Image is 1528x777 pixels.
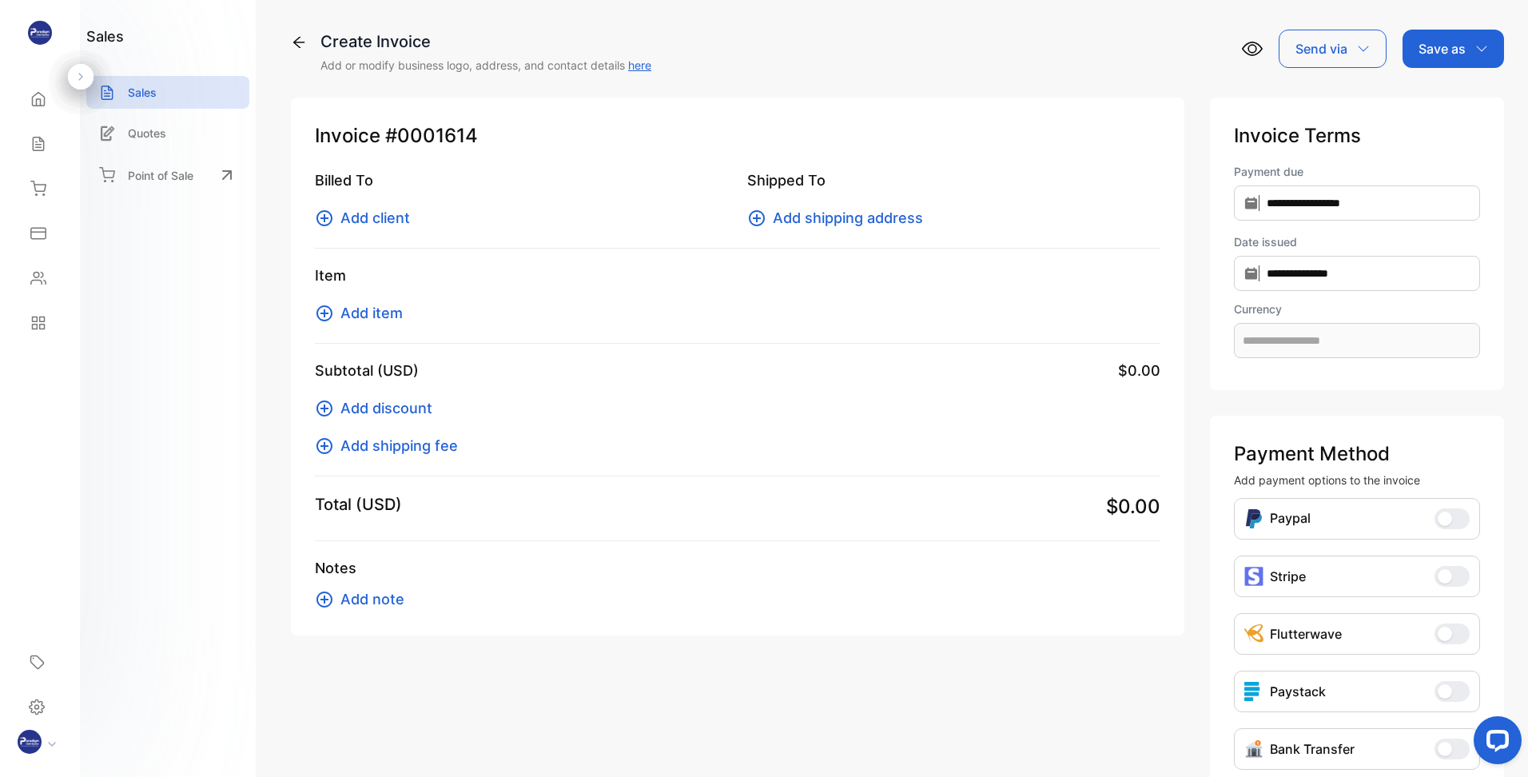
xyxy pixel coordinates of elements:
[340,302,403,324] span: Add item
[1279,30,1387,68] button: Send via
[315,207,420,229] button: Add client
[1244,508,1263,529] img: Icon
[1234,301,1480,317] label: Currency
[86,76,249,109] a: Sales
[340,207,410,229] span: Add client
[315,122,1160,150] p: Invoice
[1270,739,1355,759] p: Bank Transfer
[315,492,402,516] p: Total (USD)
[1270,567,1306,586] p: Stripe
[315,265,1160,286] p: Item
[1419,39,1466,58] p: Save as
[1244,739,1263,759] img: Icon
[86,157,249,193] a: Point of Sale
[320,30,651,54] div: Create Invoice
[1234,440,1480,468] p: Payment Method
[86,26,124,47] h1: sales
[747,207,933,229] button: Add shipping address
[128,125,166,141] p: Quotes
[315,302,412,324] button: Add item
[315,169,728,191] p: Billed To
[340,397,432,419] span: Add discount
[1461,710,1528,777] iframe: LiveChat chat widget
[1244,624,1263,644] img: Icon
[747,169,1160,191] p: Shipped To
[315,588,414,610] button: Add note
[128,167,193,184] p: Point of Sale
[1403,30,1504,68] button: Save as
[1234,472,1480,488] p: Add payment options to the invoice
[1244,567,1263,586] img: icon
[340,435,458,456] span: Add shipping fee
[1234,163,1480,180] label: Payment due
[315,435,468,456] button: Add shipping fee
[1295,39,1347,58] p: Send via
[1234,233,1480,250] label: Date issued
[1270,624,1342,644] p: Flutterwave
[1244,682,1263,701] img: icon
[315,557,1160,579] p: Notes
[1106,492,1160,521] span: $0.00
[128,84,157,101] p: Sales
[385,122,478,150] span: #0001614
[86,117,249,149] a: Quotes
[28,21,52,45] img: logo
[320,57,651,74] p: Add or modify business logo, address, and contact details
[18,730,42,754] img: profile
[1118,360,1160,381] span: $0.00
[1270,682,1326,701] p: Paystack
[315,360,419,381] p: Subtotal (USD)
[315,397,442,419] button: Add discount
[1234,122,1480,150] p: Invoice Terms
[340,588,404,610] span: Add note
[628,58,651,72] a: here
[773,207,923,229] span: Add shipping address
[1270,508,1311,529] p: Paypal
